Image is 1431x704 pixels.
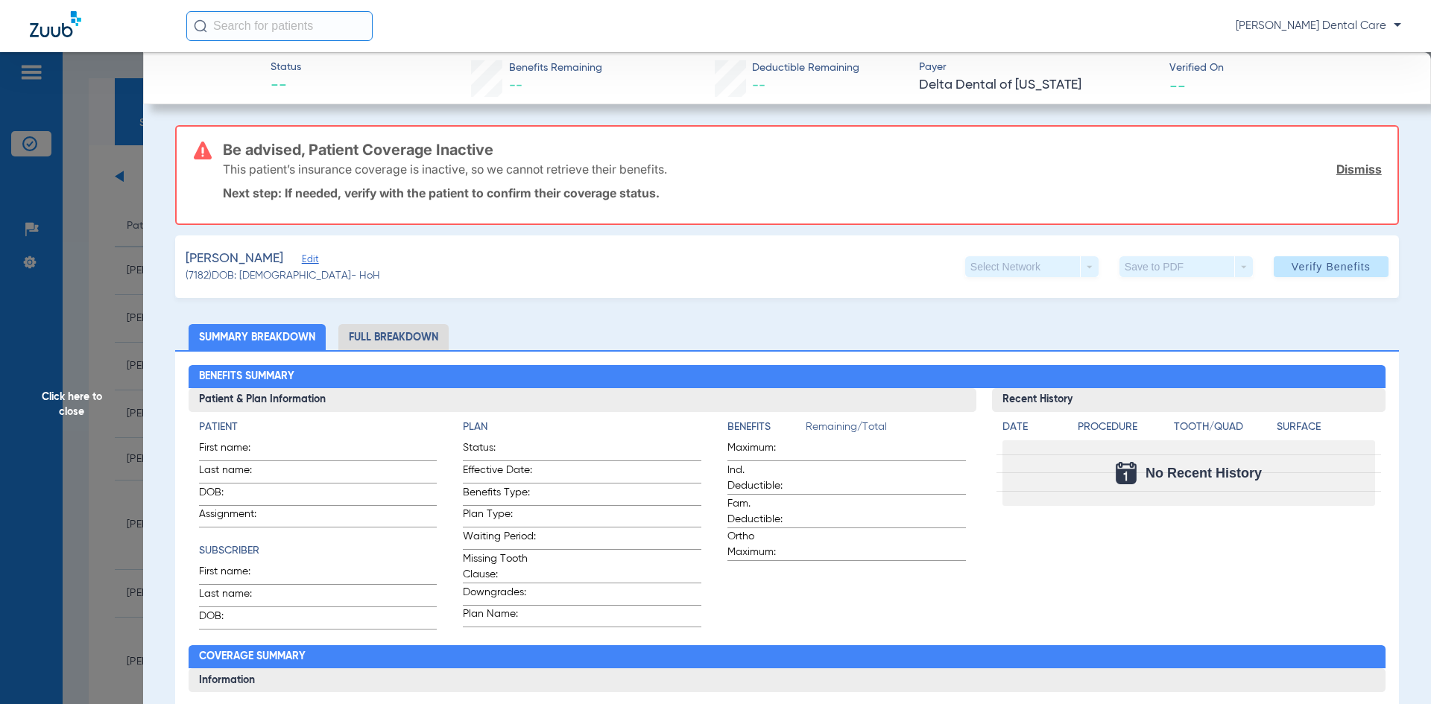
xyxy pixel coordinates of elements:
app-breakdown-title: Surface [1277,419,1375,440]
input: Search for patients [186,11,373,41]
h4: Subscriber [199,543,437,559]
span: Benefits Remaining [509,60,602,76]
span: Ortho Maximum: [727,529,800,560]
span: Last name: [199,586,272,606]
img: Calendar [1116,462,1137,484]
span: -- [1169,77,1186,93]
span: Assignment: [199,507,272,527]
span: [PERSON_NAME] Dental Care [1236,19,1401,34]
iframe: Chat Widget [1356,632,1431,704]
p: This patient’s insurance coverage is inactive, so we cannot retrieve their benefits. [223,162,667,177]
span: First name: [199,440,272,460]
span: First name: [199,564,272,584]
h3: Be advised, Patient Coverage Inactive [223,142,1382,157]
span: (7182) DOB: [DEMOGRAPHIC_DATA] - HoH [186,268,380,284]
h4: Procedure [1078,419,1169,435]
span: Waiting Period: [463,529,536,549]
span: Fam. Deductible: [727,496,800,527]
h2: Benefits Summary [189,365,1386,389]
h2: Coverage Summary [189,645,1386,669]
h4: Plan [463,419,701,435]
app-breakdown-title: Procedure [1078,419,1169,440]
span: -- [271,76,301,97]
span: Remaining/Total [806,419,966,440]
span: Deductible Remaining [752,60,859,76]
li: Summary Breakdown [189,324,326,350]
span: Delta Dental of [US_STATE] [919,76,1157,95]
span: Status: [463,440,536,460]
span: -- [752,79,765,92]
img: error-icon [194,142,212,159]
h4: Benefits [727,419,806,435]
span: Benefits Type: [463,485,536,505]
img: Search Icon [194,19,207,33]
span: Maximum: [727,440,800,460]
span: DOB: [199,485,272,505]
span: -- [509,79,522,92]
app-breakdown-title: Benefits [727,419,806,440]
h3: Patient & Plan Information [189,388,976,412]
span: Payer [919,60,1157,75]
span: Status [271,60,301,75]
span: [PERSON_NAME] [186,250,283,268]
span: Edit [302,254,315,268]
span: Plan Name: [463,606,536,627]
span: DOB: [199,609,272,629]
span: Last name: [199,463,272,483]
button: Verify Benefits [1274,256,1389,277]
span: Plan Type: [463,507,536,527]
h4: Date [1002,419,1065,435]
p: Next step: If needed, verify with the patient to confirm their coverage status. [223,185,1382,200]
a: Dismiss [1336,162,1382,177]
span: Verified On [1169,60,1407,76]
h4: Tooth/Quad [1174,419,1272,435]
span: Verify Benefits [1292,261,1371,273]
li: Full Breakdown [338,324,449,350]
span: Effective Date: [463,463,536,483]
app-breakdown-title: Tooth/Quad [1174,419,1272,440]
h4: Patient [199,419,437,435]
h3: Recent History [992,388,1386,412]
img: Zuub Logo [30,11,81,37]
app-breakdown-title: Date [1002,419,1065,440]
span: Ind. Deductible: [727,463,800,494]
h4: Surface [1277,419,1375,435]
span: No Recent History [1146,466,1262,481]
span: Downgrades: [463,585,536,605]
span: Missing Tooth Clause: [463,551,536,583]
h3: Information [189,668,1386,692]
